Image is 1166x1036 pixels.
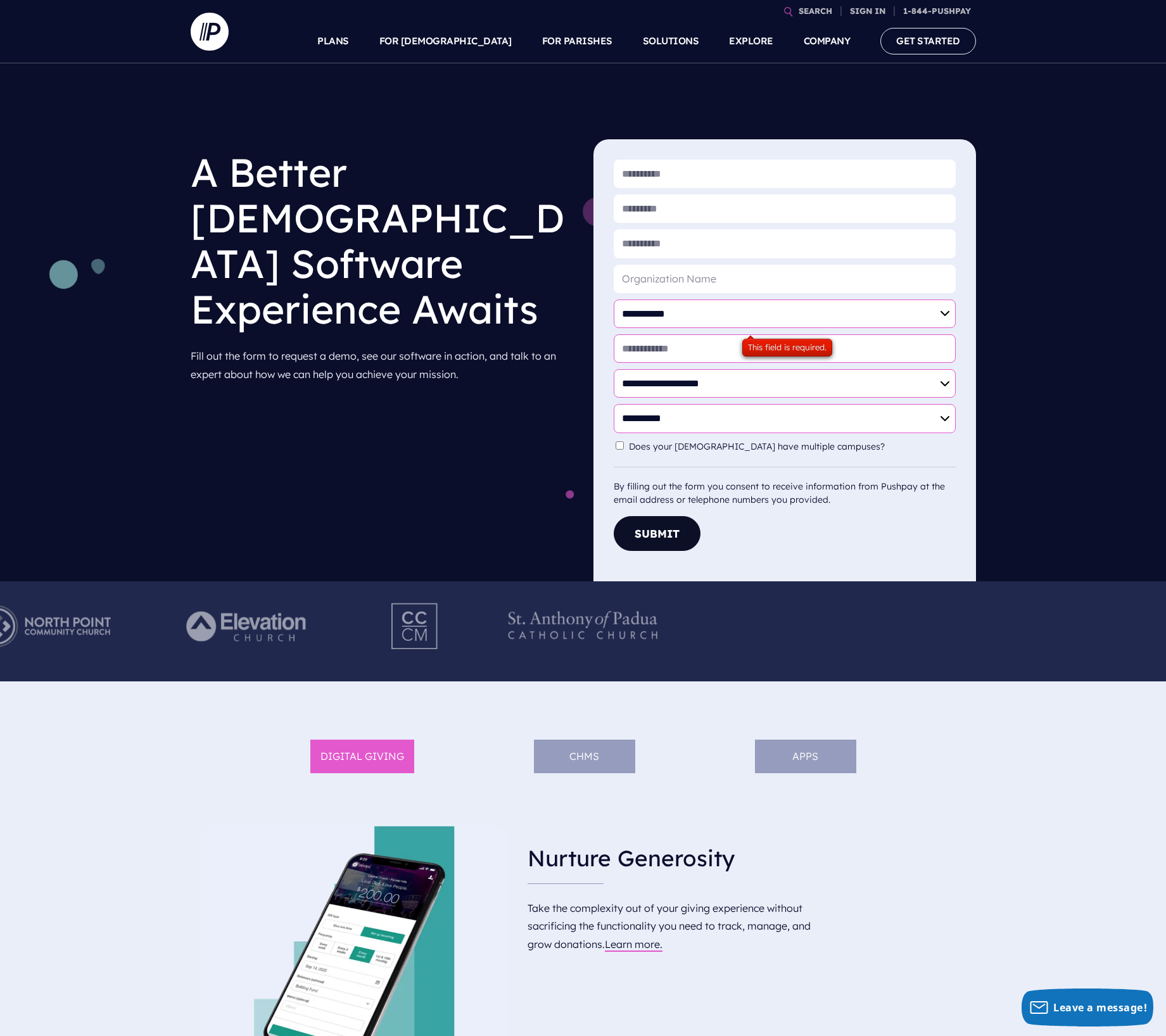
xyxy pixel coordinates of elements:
div: This field is required. [742,339,832,357]
div: By filling out the form you consent to receive information from Pushpay at the email address or t... [614,467,956,507]
a: GET STARTED [880,28,976,54]
img: Pushpay_Logo__Elevation [161,591,335,661]
a: FOR [DEMOGRAPHIC_DATA] [379,19,512,63]
a: SOLUTIONS [643,19,699,63]
a: COMPANY [804,19,851,63]
img: Pushpay_Logo__StAnthony [496,591,670,661]
p: Fill out the form to request a demo, see our software in action, and talk to an expert about how ... [191,342,573,389]
a: EXPLORE [729,19,773,63]
span: Leave a message! [1053,1001,1147,1014]
a: Learn more. [605,938,662,951]
label: Does your [DEMOGRAPHIC_DATA] have multiple campuses? [629,441,891,452]
button: Leave a message! [1022,989,1153,1027]
a: FOR PARISHES [542,19,612,63]
li: APPS [755,740,856,773]
h3: Nurture Generosity [528,834,835,883]
button: Submit [614,516,700,551]
li: DIGITAL GIVING [310,740,414,773]
h1: A Better [DEMOGRAPHIC_DATA] Software Experience Awaits [191,139,573,342]
li: ChMS [534,740,635,773]
a: PLANS [317,19,349,63]
img: Pushpay_Logo__CCM [365,591,466,661]
p: Take the complexity out of your giving experience without sacrificing the functionality you need ... [528,894,835,959]
input: Organization Name [614,265,956,293]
